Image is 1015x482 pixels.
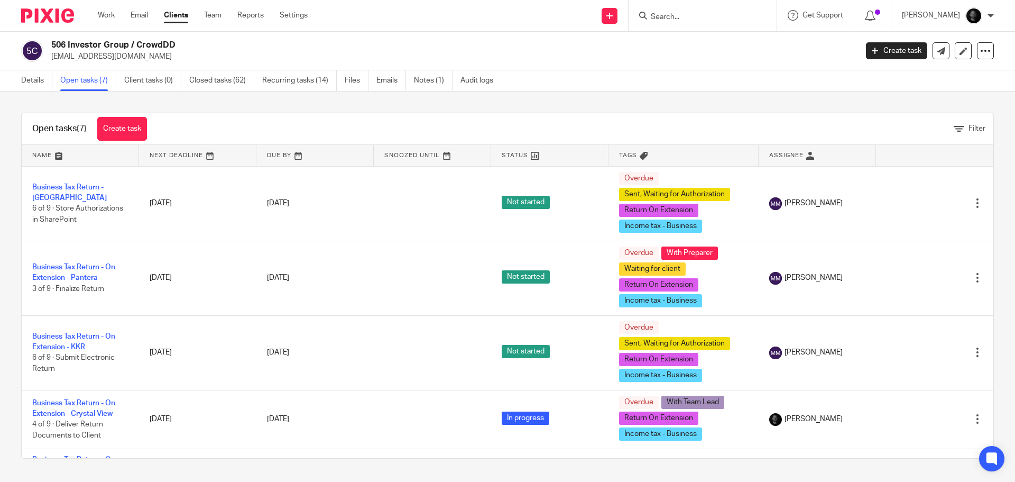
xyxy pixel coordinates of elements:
[32,205,123,224] span: 6 of 9 · Store Authorizations in SharePoint
[619,247,659,260] span: Overdue
[98,10,115,21] a: Work
[619,172,659,185] span: Overdue
[661,396,724,409] span: With Team Lead
[619,262,686,276] span: Waiting for client
[414,70,453,91] a: Notes (1)
[785,198,843,208] span: [PERSON_NAME]
[769,197,782,210] img: svg%3E
[619,369,702,382] span: Income tax - Business
[51,40,690,51] h2: 506 Investor Group / CrowdDD
[32,184,107,202] a: Business Tax Return - [GEOGRAPHIC_DATA]
[139,390,256,449] td: [DATE]
[139,166,256,241] td: [DATE]
[769,413,782,426] img: Chris.jpg
[21,70,52,91] a: Details
[376,70,406,91] a: Emails
[384,152,440,158] span: Snoozed Until
[32,333,115,351] a: Business Tax Return - On Extension - KKR
[619,188,730,201] span: Sent, Waiting for Authorization
[60,70,116,91] a: Open tasks (7)
[97,117,147,141] a: Create task
[866,42,927,59] a: Create task
[619,396,659,409] span: Overdue
[32,421,103,440] span: 4 of 9 · Deliver Return Documents to Client
[619,353,698,366] span: Return On Extension
[502,152,528,158] span: Status
[965,7,982,24] img: Chris.jpg
[785,272,843,283] span: [PERSON_NAME]
[619,204,698,217] span: Return On Extension
[769,272,782,285] img: svg%3E
[968,125,985,132] span: Filter
[619,321,659,334] span: Overdue
[345,70,368,91] a: Files
[32,123,87,134] h1: Open tasks
[650,13,745,22] input: Search
[124,70,181,91] a: Client tasks (0)
[502,270,550,284] span: Not started
[131,10,148,21] a: Email
[785,347,843,358] span: [PERSON_NAME]
[619,337,730,350] span: Sent, Waiting for Authorization
[32,285,104,293] span: 3 of 9 · Finalize Return
[262,70,337,91] a: Recurring tasks (14)
[619,220,702,233] span: Income tax - Business
[77,124,87,133] span: (7)
[21,8,74,23] img: Pixie
[619,278,698,292] span: Return On Extension
[21,40,43,62] img: svg%3E
[51,51,850,62] p: [EMAIL_ADDRESS][DOMAIN_NAME]
[785,414,843,424] span: [PERSON_NAME]
[619,412,698,425] span: Return On Extension
[280,10,308,21] a: Settings
[267,274,289,281] span: [DATE]
[32,456,115,474] a: Business Tax Return - On Extension - Xebec
[32,263,115,281] a: Business Tax Return - On Extension - Pantera
[802,12,843,19] span: Get Support
[267,199,289,207] span: [DATE]
[769,347,782,359] img: svg%3E
[32,354,115,373] span: 6 of 9 · Submit Electronic Return
[32,399,115,417] a: Business Tax Return - On Extension - Crystal View
[189,70,254,91] a: Closed tasks (62)
[267,349,289,356] span: [DATE]
[619,294,702,307] span: Income tax - Business
[619,428,702,441] span: Income tax - Business
[237,10,264,21] a: Reports
[502,345,550,358] span: Not started
[902,10,960,21] p: [PERSON_NAME]
[460,70,501,91] a: Audit logs
[204,10,222,21] a: Team
[139,315,256,390] td: [DATE]
[502,196,550,209] span: Not started
[267,415,289,423] span: [DATE]
[502,412,549,425] span: In progress
[164,10,188,21] a: Clients
[619,152,637,158] span: Tags
[139,241,256,315] td: [DATE]
[661,247,718,260] span: With Preparer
